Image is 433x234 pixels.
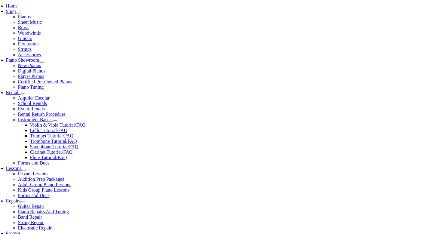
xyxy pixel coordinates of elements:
a: Band Repair [18,214,42,220]
a: String Repair [18,220,44,225]
a: Home [6,3,18,8]
a: Adult Group Piano Lessons [18,182,71,187]
a: Kids Group Piano Lessons [18,187,69,192]
a: School Rentals [18,101,47,106]
a: New Pianos [18,63,41,68]
a: Trumpet Tutorial/FAQ [30,133,73,138]
a: Strings [18,47,32,52]
a: Percussion [18,41,39,46]
a: Digital Pianos [18,68,45,73]
a: Alquiler Escolar [18,95,50,100]
a: Piano Tuning [18,85,44,90]
a: Shop [6,9,16,14]
a: Piano Repairs And Tuning [18,209,69,214]
a: Forms and Docs [18,160,50,165]
a: Woodwinds [18,30,41,35]
a: Flute Tutorial/FAQ [30,155,67,160]
a: Saxophone Tutorial/FAQ [30,144,78,149]
a: Private Lessons [18,171,48,176]
a: Forms and Docs [18,193,50,198]
a: Brass [18,25,29,30]
a: Event Rentals [18,106,45,111]
a: Sheet Music [18,20,42,25]
a: Piano Showroom [6,57,39,63]
a: Guitar Repair [18,204,45,209]
a: Trombone Tutorial/FAQ [30,139,77,144]
button: Open submenu of Instrument Basics [53,120,57,122]
a: Instrument Basics [18,117,53,122]
a: Accessories [18,52,41,57]
a: Certified Pre-Owned Pianos [18,79,72,84]
a: Clarinet Tutorial/FAQ [30,149,73,155]
button: Open submenu of Rentals [20,93,25,95]
button: Open submenu of Piano Showroom [39,61,44,63]
button: Open submenu of Shop [16,12,20,14]
a: Cello Tutorial/FAQ [30,128,68,133]
a: Guitars [18,36,32,41]
button: Open submenu of Repairs [20,202,25,203]
a: Pianos [18,14,31,19]
a: Rentals [6,90,20,95]
a: Electronic Repair [18,225,52,230]
a: Audition Prep Packages [18,177,64,182]
button: Open submenu of Lessons [21,169,26,171]
a: Lessons [6,166,22,171]
a: Violin & Viola Tutorial/FAQ [30,122,86,128]
a: Player Pianos [18,74,45,79]
a: Rental Return Procedure [18,112,66,117]
a: Repairs [6,198,21,203]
